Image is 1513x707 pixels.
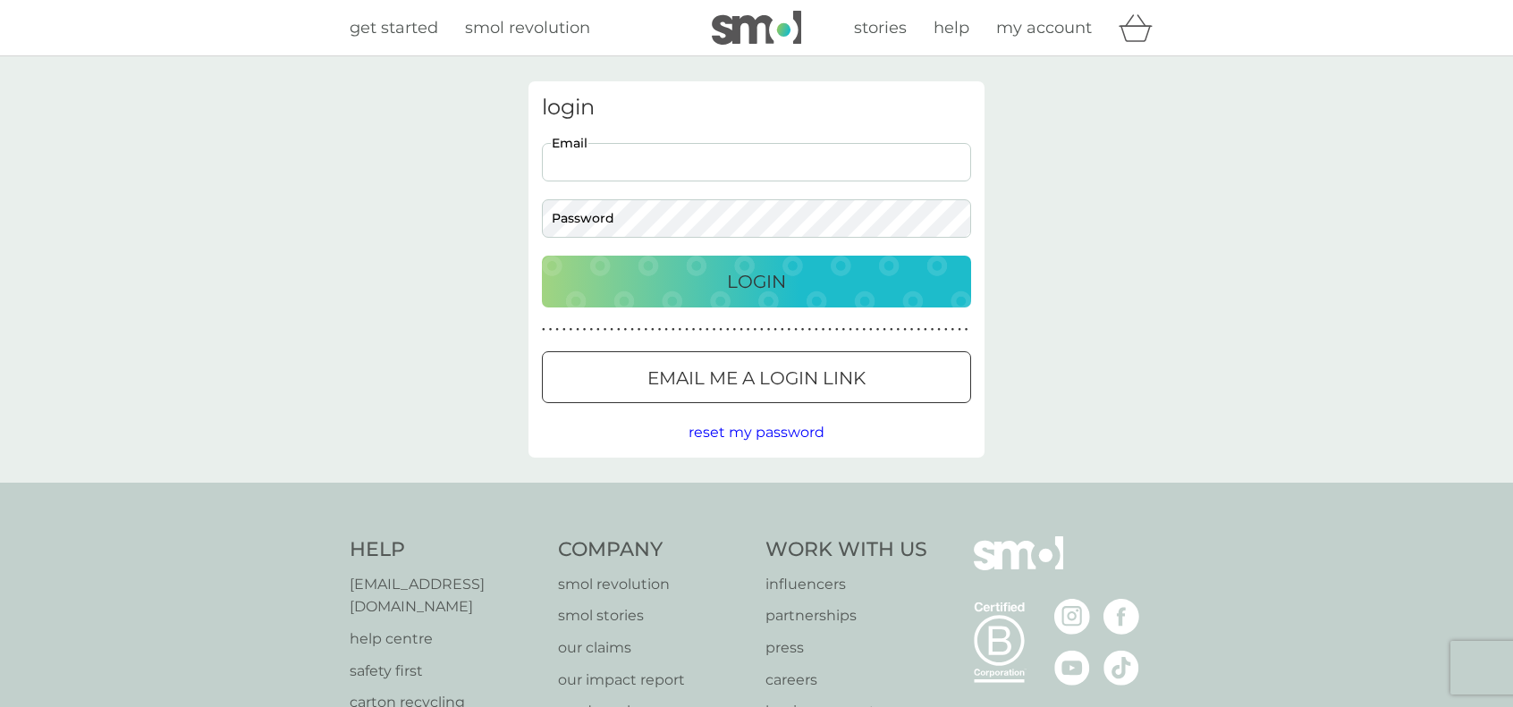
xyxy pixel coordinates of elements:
span: reset my password [689,424,824,441]
p: ● [617,325,621,334]
p: ● [835,325,839,334]
a: smol revolution [558,573,748,596]
p: ● [788,325,791,334]
p: ● [849,325,852,334]
p: ● [856,325,859,334]
p: ● [937,325,941,334]
p: ● [917,325,920,334]
p: ● [570,325,573,334]
img: visit the smol Facebook page [1103,599,1139,635]
p: ● [658,325,662,334]
p: ● [706,325,709,334]
a: careers [765,669,927,692]
p: ● [924,325,927,334]
p: ● [562,325,566,334]
a: our impact report [558,669,748,692]
p: ● [630,325,634,334]
p: ● [651,325,655,334]
span: my account [996,18,1092,38]
a: partnerships [765,604,927,627]
p: our claims [558,636,748,660]
p: ● [822,325,825,334]
p: ● [624,325,628,334]
button: Login [542,256,971,307]
p: ● [733,325,737,334]
span: stories [854,18,907,38]
p: ● [760,325,764,334]
a: [EMAIL_ADDRESS][DOMAIN_NAME] [350,573,540,619]
p: ● [583,325,587,334]
p: ● [794,325,798,334]
p: ● [773,325,777,334]
p: ● [897,325,900,334]
p: ● [944,325,948,334]
p: ● [698,325,702,334]
p: ● [685,325,689,334]
p: ● [862,325,866,334]
h4: Help [350,536,540,564]
p: ● [596,325,600,334]
p: ● [958,325,961,334]
p: ● [576,325,579,334]
p: ● [692,325,696,334]
h4: Company [558,536,748,564]
p: ● [740,325,743,334]
a: get started [350,15,438,41]
p: ● [767,325,771,334]
p: ● [713,325,716,334]
p: ● [815,325,818,334]
p: ● [876,325,880,334]
p: ● [549,325,553,334]
img: smol [974,536,1063,597]
a: stories [854,15,907,41]
a: help [934,15,969,41]
p: ● [555,325,559,334]
p: ● [801,325,805,334]
p: ● [719,325,723,334]
p: ● [890,325,893,334]
p: ● [931,325,934,334]
p: ● [589,325,593,334]
div: basket [1119,10,1163,46]
p: ● [910,325,914,334]
p: influencers [765,573,927,596]
span: get started [350,18,438,38]
a: smol stories [558,604,748,627]
p: ● [672,325,675,334]
p: ● [951,325,955,334]
img: visit the smol Tiktok page [1103,650,1139,686]
p: ● [842,325,846,334]
button: reset my password [689,421,824,444]
a: press [765,636,927,660]
img: smol [712,11,801,45]
button: Email me a login link [542,351,971,403]
span: smol revolution [465,18,590,38]
p: ● [610,325,613,334]
h4: Work With Us [765,536,927,564]
p: ● [726,325,730,334]
p: ● [965,325,968,334]
a: help centre [350,627,540,651]
p: ● [828,325,832,334]
p: Login [727,267,786,296]
p: ● [638,325,641,334]
p: ● [542,325,545,334]
p: ● [753,325,756,334]
a: safety first [350,660,540,683]
p: Email me a login link [647,364,866,392]
p: ● [807,325,811,334]
p: ● [664,325,668,334]
p: ● [644,325,647,334]
h3: login [542,95,971,121]
img: visit the smol Youtube page [1054,650,1090,686]
a: smol revolution [465,15,590,41]
p: ● [604,325,607,334]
